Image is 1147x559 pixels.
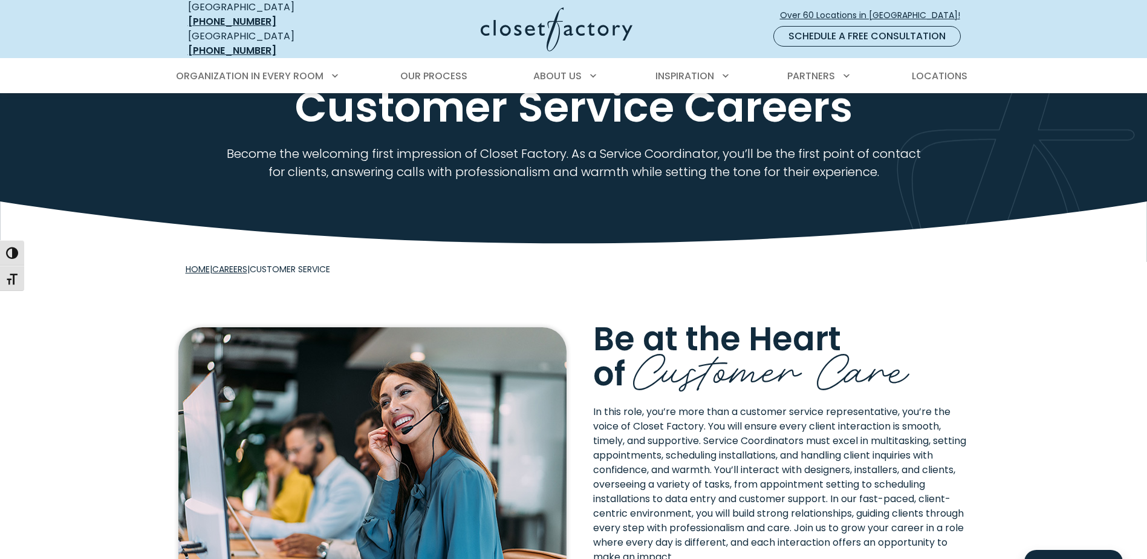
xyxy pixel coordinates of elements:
div: [GEOGRAPHIC_DATA] [188,29,363,58]
span: Organization in Every Room [176,69,323,83]
a: [PHONE_NUMBER] [188,44,276,57]
p: Become the welcoming first impression of Closet Factory. As a Service Coordinator, you’ll be the ... [218,145,929,181]
span: About Us [533,69,582,83]
span: Customer Service [250,263,330,275]
span: Over 60 Locations in [GEOGRAPHIC_DATA]! [780,9,970,22]
a: Careers [212,263,247,275]
a: [PHONE_NUMBER] [188,15,276,28]
span: Inspiration [655,69,714,83]
h1: Customer Service Careers [186,84,962,130]
a: Over 60 Locations in [GEOGRAPHIC_DATA]! [779,5,970,26]
span: of [593,351,625,397]
a: Home [186,263,210,275]
span: Partners [787,69,835,83]
span: Customer Care [633,333,909,400]
span: | | [186,263,330,275]
nav: Primary Menu [167,59,980,93]
a: Schedule a Free Consultation [773,26,961,47]
img: Closet Factory Logo [481,7,632,51]
span: Locations [912,69,967,83]
span: Be at the Heart [593,316,841,362]
span: Our Process [400,69,467,83]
